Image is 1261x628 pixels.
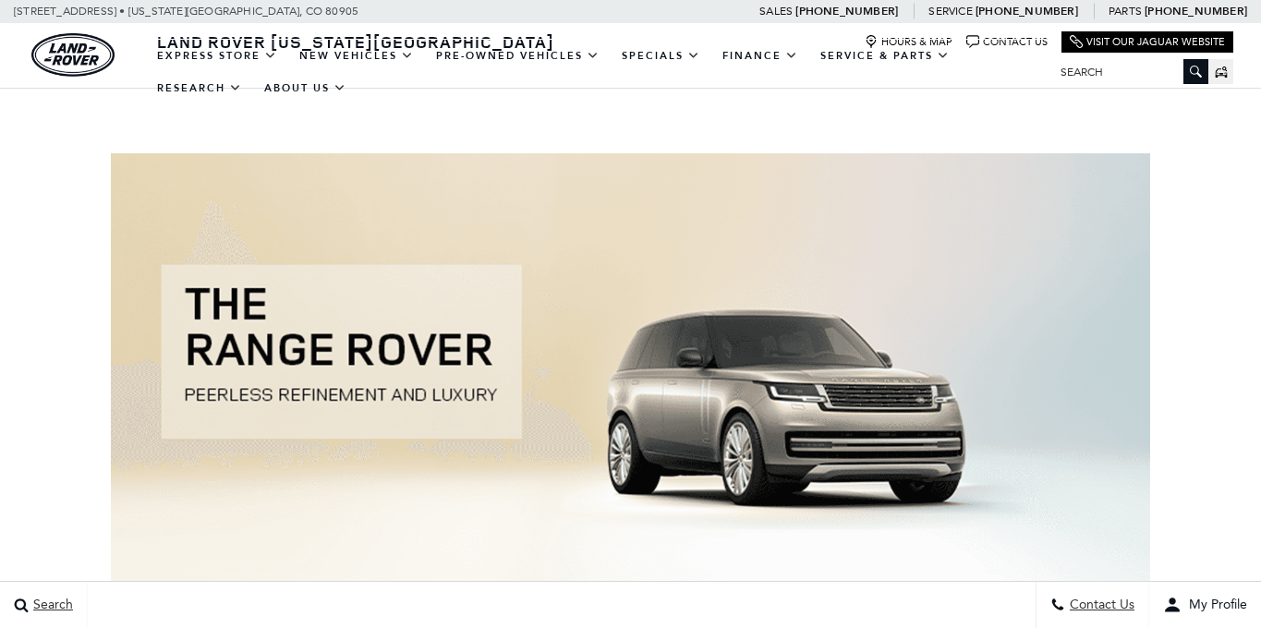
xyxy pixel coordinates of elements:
a: [STREET_ADDRESS] • [US_STATE][GEOGRAPHIC_DATA], CO 80905 [14,5,358,18]
a: Pre-Owned Vehicles [425,40,611,72]
nav: Main Navigation [146,40,1047,104]
span: Land Rover [US_STATE][GEOGRAPHIC_DATA] [157,30,554,53]
span: Search [29,598,73,613]
a: New Vehicles [288,40,425,72]
a: [PHONE_NUMBER] [976,4,1078,18]
input: Search [1047,61,1208,83]
a: Specials [611,40,711,72]
a: Research [146,72,253,104]
a: EXPRESS STORE [146,40,288,72]
a: Service & Parts [809,40,961,72]
a: [PHONE_NUMBER] [795,4,898,18]
a: Contact Us [966,35,1048,49]
img: Land Rover [31,33,115,77]
span: Contact Us [1065,598,1134,613]
span: My Profile [1182,598,1247,613]
a: [PHONE_NUMBER] [1145,4,1247,18]
img: The Range Rover [111,153,1150,592]
span: Parts [1109,5,1142,18]
a: Land Rover [US_STATE][GEOGRAPHIC_DATA] [146,30,565,53]
span: Service [928,5,972,18]
a: Finance [711,40,809,72]
button: user-profile-menu [1149,582,1261,628]
a: About Us [253,72,358,104]
span: Sales [759,5,793,18]
a: Hours & Map [865,35,952,49]
a: land-rover [31,33,115,77]
a: Visit Our Jaguar Website [1070,35,1225,49]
